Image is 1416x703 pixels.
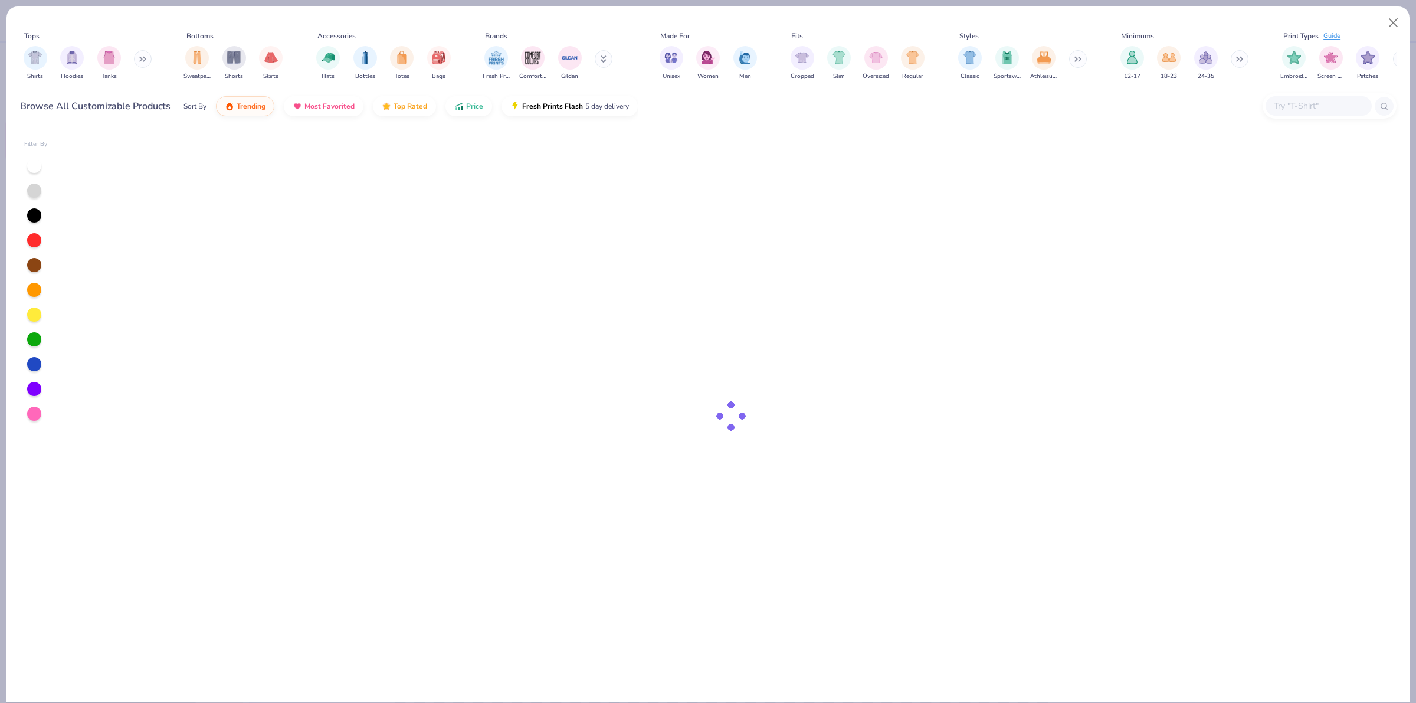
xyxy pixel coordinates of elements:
[225,102,234,111] img: trending.gif
[183,101,206,112] div: Sort By
[427,46,451,81] div: filter for Bags
[1324,51,1338,64] img: Screen Print Image
[663,72,680,81] span: Unisex
[733,46,757,81] div: filter for Men
[1126,51,1139,64] img: 12-17 Image
[958,46,982,81] div: filter for Classic
[353,46,377,81] button: filter button
[24,46,47,81] div: filter for Shirts
[60,46,84,81] div: filter for Hoodies
[664,51,678,64] img: Unisex Image
[558,46,582,81] button: filter button
[1273,99,1363,113] input: Try "T-Shirt"
[660,31,690,41] div: Made For
[382,102,391,111] img: TopRated.gif
[1317,72,1345,81] span: Screen Print
[963,51,977,64] img: Classic Image
[20,99,171,113] div: Browse All Customizable Products
[432,51,445,64] img: Bags Image
[259,46,283,81] div: filter for Skirts
[519,46,546,81] button: filter button
[1382,12,1405,34] button: Close
[427,46,451,81] button: filter button
[906,51,920,64] img: Regular Image
[445,96,492,116] button: Price
[827,46,851,81] div: filter for Slim
[1357,72,1378,81] span: Patches
[216,96,274,116] button: Trending
[373,96,436,116] button: Top Rated
[739,72,751,81] span: Men
[901,46,925,81] button: filter button
[795,51,809,64] img: Cropped Image
[791,46,814,81] div: filter for Cropped
[1356,46,1379,81] button: filter button
[501,96,638,116] button: Fresh Prints Flash5 day delivery
[284,96,363,116] button: Most Favorited
[485,31,507,41] div: Brands
[833,72,845,81] span: Slim
[1124,72,1140,81] span: 12-17
[1030,46,1057,81] button: filter button
[322,72,335,81] span: Hats
[263,72,278,81] span: Skirts
[524,49,542,67] img: Comfort Colors Image
[1280,72,1307,81] span: Embroidery
[466,102,483,111] span: Price
[1030,72,1057,81] span: Athleisure
[561,49,579,67] img: Gildan Image
[1287,51,1301,64] img: Embroidery Image
[791,31,803,41] div: Fits
[390,46,414,81] div: filter for Totes
[519,72,546,81] span: Comfort Colors
[395,72,409,81] span: Totes
[1121,31,1154,41] div: Minimums
[863,46,889,81] button: filter button
[395,51,408,64] img: Totes Image
[183,46,211,81] div: filter for Sweatpants
[1157,46,1181,81] button: filter button
[487,49,505,67] img: Fresh Prints Image
[483,46,510,81] div: filter for Fresh Prints
[24,140,48,149] div: Filter By
[902,72,923,81] span: Regular
[733,46,757,81] button: filter button
[1162,51,1176,64] img: 18-23 Image
[24,31,40,41] div: Tops
[101,72,117,81] span: Tanks
[304,102,355,111] span: Most Favorited
[697,72,719,81] span: Women
[1037,51,1051,64] img: Athleisure Image
[1194,46,1218,81] div: filter for 24-35
[660,46,683,81] div: filter for Unisex
[316,46,340,81] div: filter for Hats
[183,46,211,81] button: filter button
[293,102,302,111] img: most_fav.gif
[832,51,845,64] img: Slim Image
[227,51,241,64] img: Shorts Image
[317,31,356,41] div: Accessories
[961,72,979,81] span: Classic
[432,72,445,81] span: Bags
[1280,46,1307,81] button: filter button
[1198,72,1214,81] span: 24-35
[24,46,47,81] button: filter button
[1280,46,1307,81] div: filter for Embroidery
[191,51,204,64] img: Sweatpants Image
[1283,31,1319,41] div: Print Types
[483,46,510,81] button: filter button
[1323,31,1340,41] div: Guide
[791,46,814,81] button: filter button
[660,46,683,81] button: filter button
[510,102,520,111] img: flash.gif
[1120,46,1144,81] button: filter button
[585,100,629,113] span: 5 day delivery
[958,46,982,81] button: filter button
[61,72,83,81] span: Hoodies
[522,102,583,111] span: Fresh Prints Flash
[353,46,377,81] div: filter for Bottles
[97,46,121,81] div: filter for Tanks
[994,46,1021,81] button: filter button
[264,51,278,64] img: Skirts Image
[1194,46,1218,81] button: filter button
